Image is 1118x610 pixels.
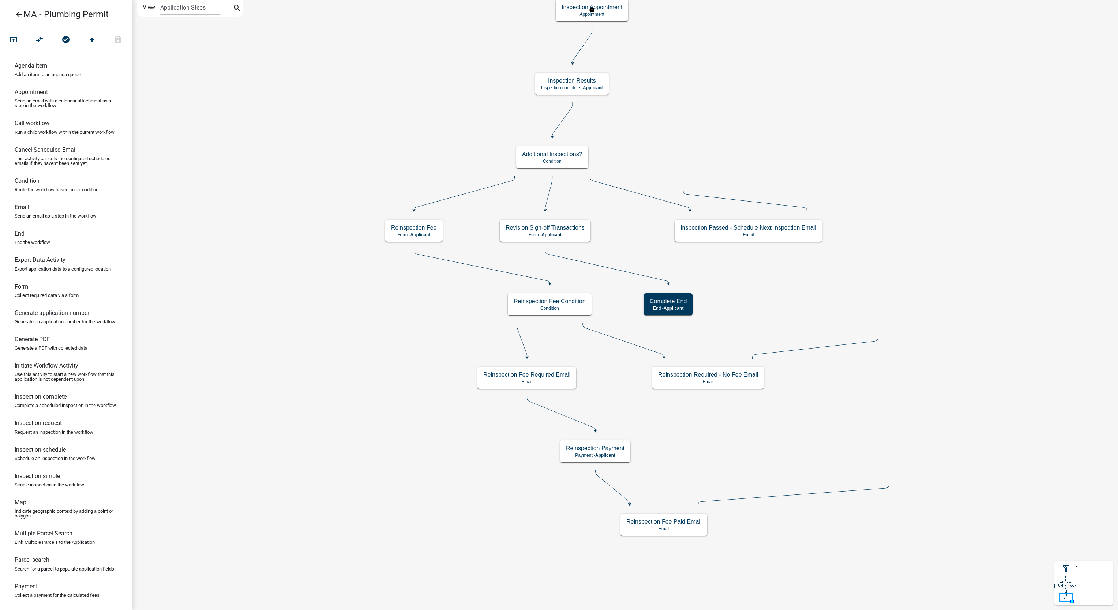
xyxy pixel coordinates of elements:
[15,267,111,271] p: Export application data to a configured location
[15,472,60,479] h6: Inspection simple
[562,4,622,11] h5: Inspection Appointment
[15,62,47,69] h6: Agenda item
[664,306,684,311] span: Applicant
[15,393,67,400] h6: Inspection complete
[514,298,586,305] h5: Reinspection Fee Condition
[15,98,117,108] p: Send an email with a calendar attachment as a step in the workflow
[522,151,582,158] h5: Additional Inspections?
[15,10,23,20] i: arrow_back
[391,232,437,237] p: Form -
[15,372,117,381] p: Use this activity to start a new workflow that this application is not dependent upon.
[15,319,115,324] p: Generate an application number for the workflow
[410,232,431,237] span: Applicant
[6,6,120,23] a: MA - Plumbing Permit
[233,4,241,14] i: search
[15,530,72,537] h6: Multiple Parcel Search
[566,445,624,452] h5: Reinspection Payment
[0,32,131,50] div: Workflow actions
[650,306,687,311] p: End -
[35,35,44,45] i: compare_arrows
[15,419,62,426] h6: Inspection request
[15,336,50,343] h6: Generate PDF
[15,556,49,563] h6: Parcel search
[15,540,95,545] p: Link Multiple Parcels to the Application
[658,379,758,384] p: Email
[506,224,585,231] h5: Revision Sign-off Transactions
[15,499,26,506] h6: Map
[522,159,582,164] p: Condition
[541,77,603,84] h5: Inspection Results
[15,156,117,166] p: This activity cancels the configured scheduled emails if they haven't been sent yet.
[15,177,40,184] h6: Condition
[680,232,816,237] p: Email
[15,293,79,298] p: Collect required data via a form
[595,453,615,458] span: Applicant
[15,482,84,487] p: Simple inspection in the workflow
[15,204,29,211] h6: Email
[680,224,816,231] h5: Inspection Passed - Schedule Next Inspection Email
[105,32,131,48] button: Save
[0,32,27,48] button: Test Workflow
[541,85,603,90] p: Inspection complete -
[15,230,25,237] h6: End
[15,146,77,153] h6: Cancel Scheduled Email
[15,130,115,135] p: Run a child workflow within the current workflow
[26,32,53,48] button: Auto Layout
[541,232,562,237] span: Applicant
[114,35,123,45] i: save
[626,518,701,525] h5: Reinspection Fee Paid Email
[391,224,437,231] h5: Reinspection Fee
[626,526,701,531] p: Email
[583,85,603,90] span: Applicant
[15,346,87,350] p: Generate a PDF with collected data
[15,446,66,453] h6: Inspection schedule
[15,214,97,218] p: Send an email as a step in the workflow
[15,89,48,95] h6: Appointment
[231,3,243,15] button: search
[15,430,93,434] p: Request an inspection in the workflow
[650,298,687,305] h5: Complete End
[15,456,95,461] p: Schedule an inspection in the workflow
[506,232,585,237] p: Form -
[15,72,81,77] p: Add an item to an agenda queue
[79,32,105,48] button: Publish
[15,509,117,518] p: Indicate geographic context by adding a point or polygon.
[15,120,49,127] h6: Call workflow
[53,32,79,48] button: No problems
[9,35,18,45] i: open_in_browser
[15,566,114,571] p: Search for a parcel to populate application fields
[514,306,586,311] p: Condition
[15,256,65,263] h6: Export Data Activity
[15,362,78,369] h6: Initiate Workflow Activity
[566,453,624,458] p: Payment -
[658,371,758,378] h5: Reinspection Required - No Fee Email
[15,187,98,192] p: Route the workflow based on a condition
[61,35,70,45] i: check_circle
[87,35,96,45] i: publish
[15,240,50,245] p: End the workflow
[15,583,38,590] h6: Payment
[562,12,622,17] p: Appointment
[15,593,100,598] p: Collect a payment for the calculated fees
[483,379,570,384] p: Email
[483,371,570,378] h5: Reinspection Fee Required Email
[15,283,28,290] h6: Form
[15,309,89,316] h6: Generate application number
[15,403,116,408] p: Complete a scheduled inspection in the workflow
